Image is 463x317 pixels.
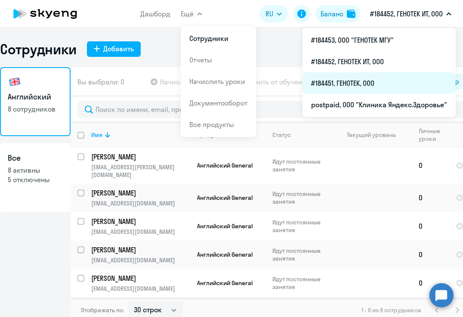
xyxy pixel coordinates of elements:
[272,247,331,262] p: Идут постоянные занятия
[189,56,212,64] a: Отчеты
[91,273,188,283] p: [PERSON_NAME]
[302,28,456,117] ul: Ещё
[366,3,456,24] button: #184452, ГЕНОТЕК ИТ, ООО
[419,127,448,143] div: Личные уроки
[91,131,190,139] div: Имя
[315,5,361,22] button: Балансbalance
[412,183,449,212] td: 0
[347,9,355,18] img: balance
[189,34,228,43] a: Сотрудники
[87,41,141,57] button: Добавить
[8,175,63,184] p: 5 отключены
[412,212,449,240] td: 0
[8,104,63,114] p: 8 сотрудников
[181,5,202,22] button: Ещё
[272,158,331,173] p: Идут постоянные занятия
[81,306,124,314] span: Отображать по:
[339,131,411,139] div: Текущий уровень
[197,162,253,169] span: Английский General
[197,251,253,258] span: Английский General
[91,228,190,236] p: [EMAIL_ADDRESS][DOMAIN_NAME]
[91,199,190,207] p: [EMAIL_ADDRESS][DOMAIN_NAME]
[8,75,22,89] img: english
[189,99,247,107] a: Документооборот
[181,9,194,19] span: Ещё
[361,306,421,314] span: 1 - 8 из 8 сотрудников
[140,9,170,18] a: Дашборд
[272,131,331,139] div: Статус
[189,120,234,129] a: Все продукты
[8,91,63,103] h3: Английский
[91,285,190,292] p: [EMAIL_ADDRESS][DOMAIN_NAME]
[272,190,331,205] p: Идут постоянные занятия
[347,131,396,139] div: Текущий уровень
[91,188,188,198] p: [PERSON_NAME]
[91,217,190,226] a: [PERSON_NAME]
[419,127,443,143] div: Личные уроки
[91,131,102,139] div: Имя
[8,165,63,175] p: 8 активны
[91,256,190,264] p: [EMAIL_ADDRESS][DOMAIN_NAME]
[91,217,188,226] p: [PERSON_NAME]
[197,279,253,287] span: Английский General
[272,275,331,291] p: Идут постоянные занятия
[91,152,190,162] a: [PERSON_NAME]
[91,245,190,255] a: [PERSON_NAME]
[103,44,134,54] div: Добавить
[259,5,288,22] button: RU
[189,77,245,86] a: Начислить уроки
[370,9,443,19] p: #184452, ГЕНОТЕК ИТ, ООО
[8,152,63,164] h3: Все
[91,245,188,255] p: [PERSON_NAME]
[91,152,188,162] p: [PERSON_NAME]
[272,218,331,234] p: Идут постоянные занятия
[197,222,253,230] span: Английский General
[272,131,291,139] div: Статус
[412,240,449,269] td: 0
[197,194,253,202] span: Английский General
[77,77,124,87] span: Вы выбрали: 0
[91,273,190,283] a: [PERSON_NAME]
[91,188,190,198] a: [PERSON_NAME]
[321,9,343,19] div: Баланс
[412,269,449,297] td: 0
[412,147,449,183] td: 0
[91,163,190,179] p: [EMAIL_ADDRESS][PERSON_NAME][DOMAIN_NAME]
[265,9,273,19] span: RU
